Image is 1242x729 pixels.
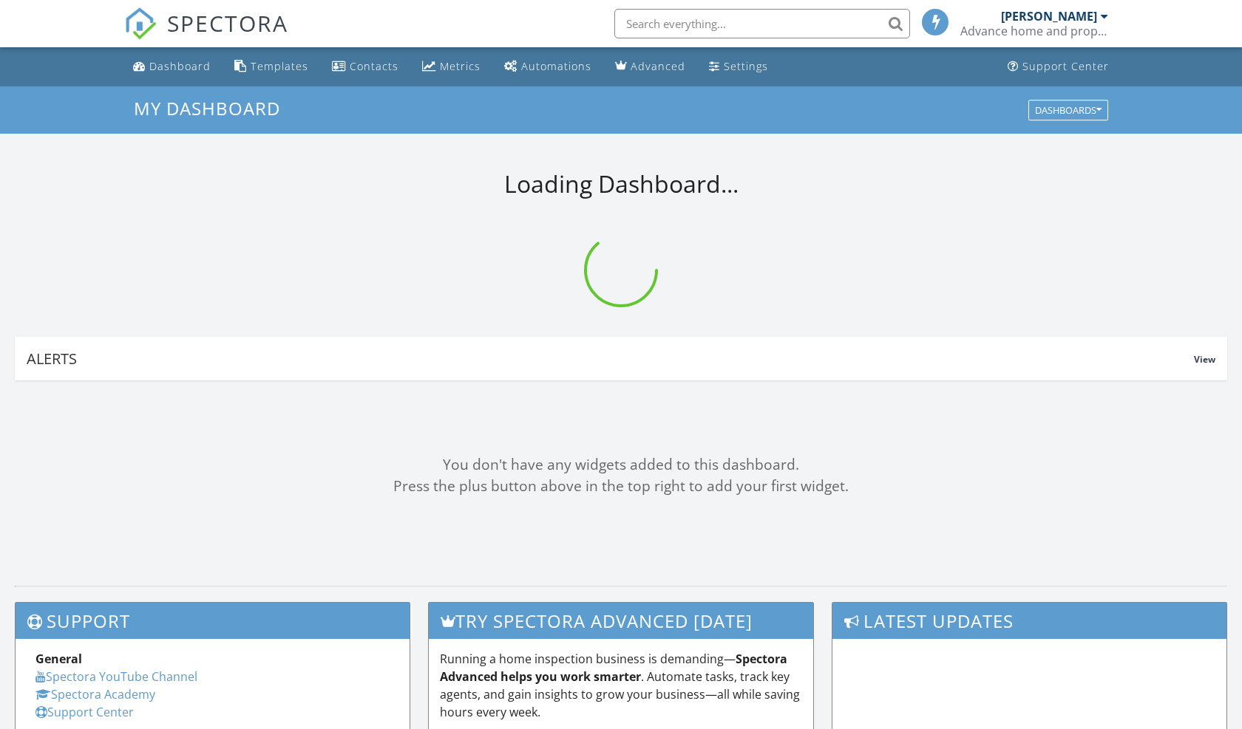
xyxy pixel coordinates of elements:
div: Press the plus button above in the top right to add your first widget. [15,476,1227,497]
a: Support Center [1002,53,1115,81]
div: Advance home and property inspections [960,24,1108,38]
span: SPECTORA [167,7,288,38]
button: Dashboards [1028,100,1108,120]
a: Advanced [609,53,691,81]
div: You don't have any widgets added to this dashboard. [15,454,1227,476]
div: Contacts [350,59,398,73]
div: Alerts [27,349,1194,369]
div: [PERSON_NAME] [1001,9,1097,24]
div: Dashboard [149,59,211,73]
div: Templates [251,59,308,73]
a: Spectora YouTube Channel [35,668,197,685]
p: Running a home inspection business is demanding— . Automate tasks, track key agents, and gain ins... [440,650,803,721]
h3: Latest Updates [832,603,1226,639]
a: Spectora Academy [35,686,155,702]
div: Support Center [1022,59,1109,73]
a: Metrics [416,53,486,81]
a: SPECTORA [124,20,288,51]
a: Contacts [326,53,404,81]
a: Templates [228,53,314,81]
input: Search everything... [614,9,910,38]
div: Dashboards [1035,105,1102,115]
a: Settings [703,53,774,81]
div: Metrics [440,59,481,73]
img: The Best Home Inspection Software - Spectora [124,7,157,40]
span: My Dashboard [134,96,280,120]
div: Automations [521,59,591,73]
h3: Try spectora advanced [DATE] [429,603,814,639]
div: Advanced [631,59,685,73]
strong: Spectora Advanced helps you work smarter [440,651,787,685]
a: Dashboard [127,53,217,81]
strong: General [35,651,82,667]
div: Settings [724,59,768,73]
span: View [1194,353,1215,366]
h3: Support [16,603,410,639]
a: Automations (Basic) [498,53,597,81]
a: Support Center [35,704,134,720]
